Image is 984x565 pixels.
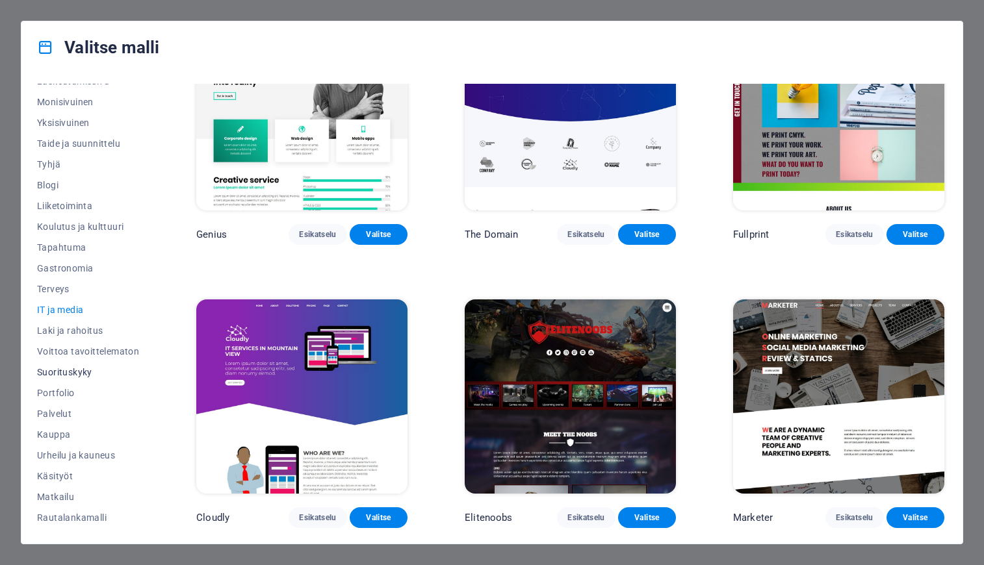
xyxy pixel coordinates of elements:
[37,242,139,253] span: Tapahtuma
[360,229,397,240] span: Valitse
[37,201,139,211] span: Liiketoiminta
[37,92,139,112] button: Monisivuinen
[628,512,666,523] span: Valitse
[37,403,139,424] button: Palvelut
[836,512,873,523] span: Esikatselu
[37,429,139,440] span: Kauppa
[196,299,408,494] img: Cloudly
[37,258,139,279] button: Gastronomia
[37,216,139,237] button: Koulutus ja kulttuuri
[37,512,139,523] span: Rautalankamalli
[897,229,934,240] span: Valitse
[37,383,139,403] button: Portfolio
[37,154,139,175] button: Tyhjä
[196,511,229,524] p: Cloudly
[37,507,139,528] button: Rautalankamalli
[733,299,944,494] img: Marketer
[37,424,139,445] button: Kauppa
[37,325,139,336] span: Laki ja rahoitus
[557,224,615,245] button: Esikatselu
[37,388,139,398] span: Portfolio
[37,486,139,507] button: Matkailu
[37,445,139,466] button: Urheilu ja kauneus
[37,118,139,128] span: Yksisivuinen
[37,195,139,216] button: Liiketoiminta
[465,16,676,210] img: The Domain
[37,362,139,383] button: Suorituskyky
[733,511,773,524] p: Marketer
[37,175,139,195] button: Blogi
[289,224,346,245] button: Esikatselu
[465,511,512,524] p: Elitenoobs
[37,237,139,258] button: Tapahtuma
[887,224,944,245] button: Valitse
[557,507,615,528] button: Esikatselu
[37,346,139,357] span: Voittoa tavoittelematon
[289,507,346,528] button: Esikatselu
[299,229,336,240] span: Esikatselu
[350,224,408,245] button: Valitse
[37,37,160,58] h4: Valitse malli
[628,229,666,240] span: Valitse
[825,507,883,528] button: Esikatselu
[37,492,139,502] span: Matkailu
[618,224,676,245] button: Valitse
[37,408,139,419] span: Palvelut
[196,16,408,210] img: Genius
[37,320,139,341] button: Laki ja rahoitus
[360,512,397,523] span: Valitse
[836,229,873,240] span: Esikatselu
[37,367,139,377] span: Suorituskyky
[567,229,604,240] span: Esikatselu
[825,224,883,245] button: Esikatselu
[887,507,944,528] button: Valitse
[37,221,139,232] span: Koulutus ja kulttuuri
[196,228,227,241] p: Genius
[897,512,934,523] span: Valitse
[37,133,139,154] button: Taide ja suunnittelu
[465,299,676,494] img: Elitenoobs
[37,284,139,294] span: Terveys
[350,507,408,528] button: Valitse
[37,450,139,460] span: Urheilu ja kauneus
[37,341,139,362] button: Voittoa tavoittelematon
[618,507,676,528] button: Valitse
[37,263,139,273] span: Gastronomia
[37,112,139,133] button: Yksisivuinen
[37,471,139,481] span: Käsityöt
[37,159,139,169] span: Tyhjä
[37,466,139,486] button: Käsityöt
[465,228,518,241] p: The Domain
[37,180,139,190] span: Blogi
[37,279,139,299] button: Terveys
[37,138,139,149] span: Taide ja suunnittelu
[733,16,944,210] img: Fullprint
[567,512,604,523] span: Esikatselu
[37,305,139,315] span: IT ja media
[733,228,769,241] p: Fullprint
[37,299,139,320] button: IT ja media
[299,512,336,523] span: Esikatselu
[37,97,139,107] span: Monisivuinen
